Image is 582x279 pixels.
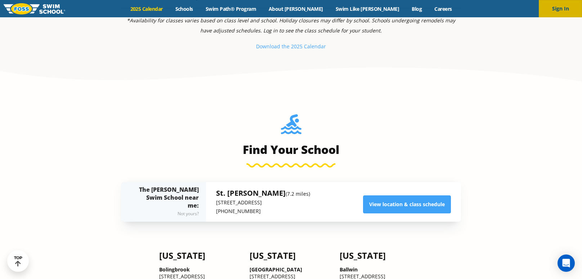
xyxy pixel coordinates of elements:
a: Blog [406,5,428,12]
a: View location & class schedule [363,195,451,213]
a: Swim Path® Program [199,5,262,12]
h3: Find Your School [121,142,461,157]
a: [GEOGRAPHIC_DATA] [250,266,302,273]
a: Schools [169,5,199,12]
p: [PHONE_NUMBER] [216,207,310,216]
a: 2025 Calendar [124,5,169,12]
img: FOSS Swim School Logo [4,3,65,14]
a: Bolingbrook [159,266,190,273]
a: About [PERSON_NAME] [263,5,330,12]
div: The [PERSON_NAME] Swim School near me: [135,186,199,218]
div: TOP [14,256,22,267]
i: *Availability for classes varies based on class level and school. Holiday closures may differ by ... [127,17,455,34]
a: Download the 2025 Calendar [256,43,326,50]
h4: [US_STATE] [250,251,333,261]
div: Not yours? [135,209,199,218]
a: Ballwin [340,266,358,273]
h5: St. [PERSON_NAME] [216,188,310,198]
p: [STREET_ADDRESS] [216,198,310,207]
small: e 2025 Calendar [287,43,326,50]
div: Open Intercom Messenger [558,254,575,272]
a: Swim Like [PERSON_NAME] [329,5,406,12]
h4: [US_STATE] [340,251,423,261]
small: (7.2 miles) [286,190,310,197]
img: Foss-Location-Swimming-Pool-Person.svg [281,114,301,139]
a: Careers [428,5,458,12]
h4: [US_STATE] [159,251,242,261]
small: Download th [256,43,287,50]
